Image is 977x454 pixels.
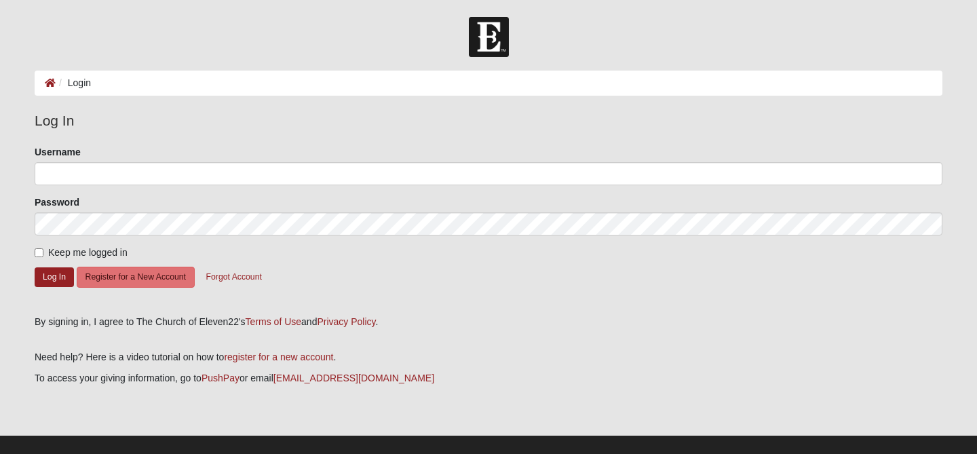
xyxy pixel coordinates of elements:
[35,248,43,257] input: Keep me logged in
[224,352,333,362] a: register for a new account
[317,316,375,327] a: Privacy Policy
[35,195,79,209] label: Password
[35,315,942,329] div: By signing in, I agree to The Church of Eleven22's and .
[35,350,942,364] p: Need help? Here is a video tutorial on how to .
[246,316,301,327] a: Terms of Use
[35,145,81,159] label: Username
[35,267,74,287] button: Log In
[273,373,434,383] a: [EMAIL_ADDRESS][DOMAIN_NAME]
[469,17,509,57] img: Church of Eleven22 Logo
[35,371,942,385] p: To access your giving information, go to or email
[56,76,91,90] li: Login
[77,267,195,288] button: Register for a New Account
[35,110,942,132] legend: Log In
[48,247,128,258] span: Keep me logged in
[202,373,240,383] a: PushPay
[197,267,271,288] button: Forgot Account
